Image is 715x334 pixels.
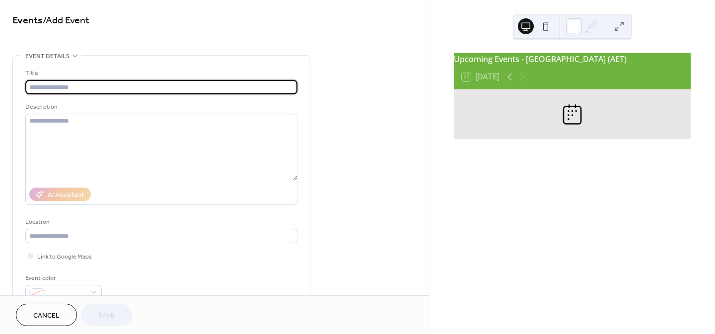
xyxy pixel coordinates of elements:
a: Events [12,11,43,30]
span: Event details [25,51,70,62]
div: Upcoming Events - [GEOGRAPHIC_DATA] (AET) [454,53,691,65]
div: Location [25,217,295,227]
button: Cancel [16,304,77,326]
div: Description [25,102,295,112]
span: / Add Event [43,11,89,30]
div: Title [25,68,295,78]
div: Event color [25,273,100,283]
span: Link to Google Maps [37,252,92,262]
span: Cancel [33,311,60,321]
